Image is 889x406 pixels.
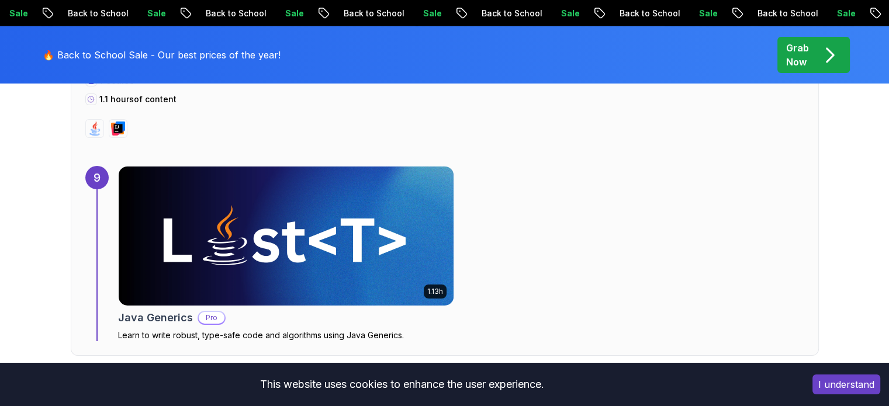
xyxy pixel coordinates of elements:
[118,310,193,326] h2: Java Generics
[742,8,821,19] p: Back to School
[407,8,445,19] p: Sale
[132,8,169,19] p: Sale
[85,166,109,189] div: 9
[118,166,454,341] a: Java Generics card1.13hJava GenericsProLearn to write robust, type-safe code and algorithms using...
[119,166,454,306] img: Java Generics card
[199,312,224,324] p: Pro
[43,48,281,62] p: 🔥 Back to School Sale - Our best prices of the year!
[427,287,443,296] p: 1.13h
[9,372,795,397] div: This website uses cookies to enhance the user experience.
[111,122,125,136] img: intellij logo
[786,41,809,69] p: Grab Now
[52,8,132,19] p: Back to School
[88,122,102,136] img: java logo
[812,374,880,394] button: Accept cookies
[269,8,307,19] p: Sale
[466,8,545,19] p: Back to School
[604,8,683,19] p: Back to School
[99,93,177,105] p: 1.1 hours of content
[821,8,859,19] p: Sale
[328,8,407,19] p: Back to School
[545,8,583,19] p: Sale
[683,8,721,19] p: Sale
[118,329,454,341] p: Learn to write robust, type-safe code and algorithms using Java Generics.
[190,8,269,19] p: Back to School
